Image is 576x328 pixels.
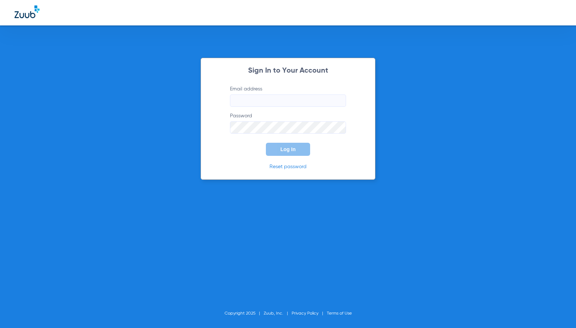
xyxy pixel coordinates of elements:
li: Copyright 2025 [225,310,264,317]
label: Email address [230,85,346,107]
iframe: Chat Widget [540,293,576,328]
span: Log In [280,146,296,152]
img: Zuub Logo [15,5,40,18]
h2: Sign In to Your Account [219,67,357,74]
label: Password [230,112,346,134]
input: Password [230,121,346,134]
button: Log In [266,143,310,156]
a: Reset password [270,164,306,169]
a: Terms of Use [327,311,352,316]
a: Privacy Policy [292,311,318,316]
input: Email address [230,94,346,107]
li: Zuub, Inc. [264,310,292,317]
